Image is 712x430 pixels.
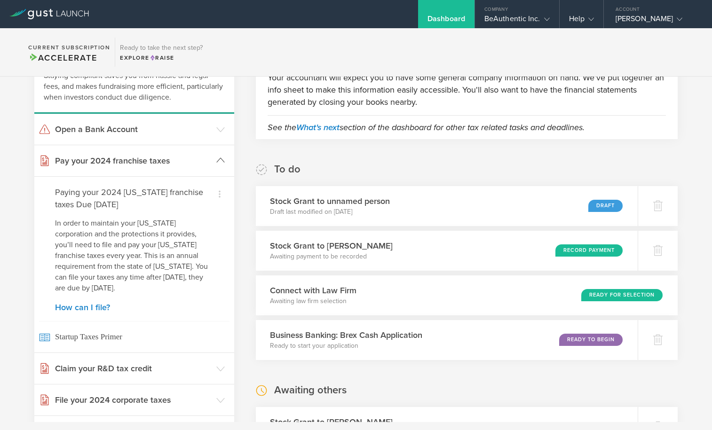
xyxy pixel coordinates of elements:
[256,275,678,315] div: Connect with Law FirmAwaiting law firm selectionReady for Selection
[270,207,390,217] p: Draft last modified on [DATE]
[150,55,174,61] span: Raise
[28,53,97,63] span: Accelerate
[296,122,340,133] a: What's next
[120,54,203,62] div: Explore
[34,61,234,114] div: Staying compliant saves you from hassle and legal fees, and makes fundraising more efficient, par...
[484,14,550,28] div: BeAuthentic Inc.
[270,284,356,297] h3: Connect with Law Firm
[270,252,393,261] p: Awaiting payment to be recorded
[270,240,393,252] h3: Stock Grant to [PERSON_NAME]
[55,303,214,312] a: How can I file?
[55,123,212,135] h3: Open a Bank Account
[270,297,356,306] p: Awaiting law firm selection
[55,362,212,375] h3: Claim your R&D tax credit
[55,155,212,167] h3: Pay your 2024 franchise taxes
[28,45,110,50] h2: Current Subscription
[256,320,638,360] div: Business Banking: Brex Cash ApplicationReady to start your applicationReady to Begin
[270,195,390,207] h3: Stock Grant to unnamed person
[270,341,422,351] p: Ready to start your application
[270,416,393,428] h3: Stock Grant to [PERSON_NAME]
[55,218,214,294] p: In order to maintain your [US_STATE] corporation and the protections it provides, you’ll need to ...
[427,14,465,28] div: Dashboard
[115,38,207,67] div: Ready to take the next step?ExploreRaise
[55,394,212,406] h3: File your 2024 corporate taxes
[581,289,663,301] div: Ready for Selection
[665,385,712,430] iframe: Chat Widget
[268,122,585,133] em: See the section of the dashboard for other tax related tasks and deadlines.
[616,14,696,28] div: [PERSON_NAME]
[588,200,623,212] div: Draft
[39,321,229,352] span: Startup Taxes Primer
[569,14,594,28] div: Help
[555,244,623,257] div: Record Payment
[274,383,347,397] h2: Awaiting others
[270,329,422,341] h3: Business Banking: Brex Cash Application
[256,186,638,226] div: Stock Grant to unnamed personDraft last modified on [DATE]Draft
[256,231,638,271] div: Stock Grant to [PERSON_NAME]Awaiting payment to be recordedRecord Payment
[274,163,301,176] h2: To do
[559,334,623,346] div: Ready to Begin
[55,186,214,211] h4: Paying your 2024 [US_STATE] franchise taxes Due [DATE]
[34,321,234,352] a: Startup Taxes Primer
[268,71,666,108] p: Your accountant will expect you to have some general company information on hand. We've put toget...
[120,45,203,51] h3: Ready to take the next step?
